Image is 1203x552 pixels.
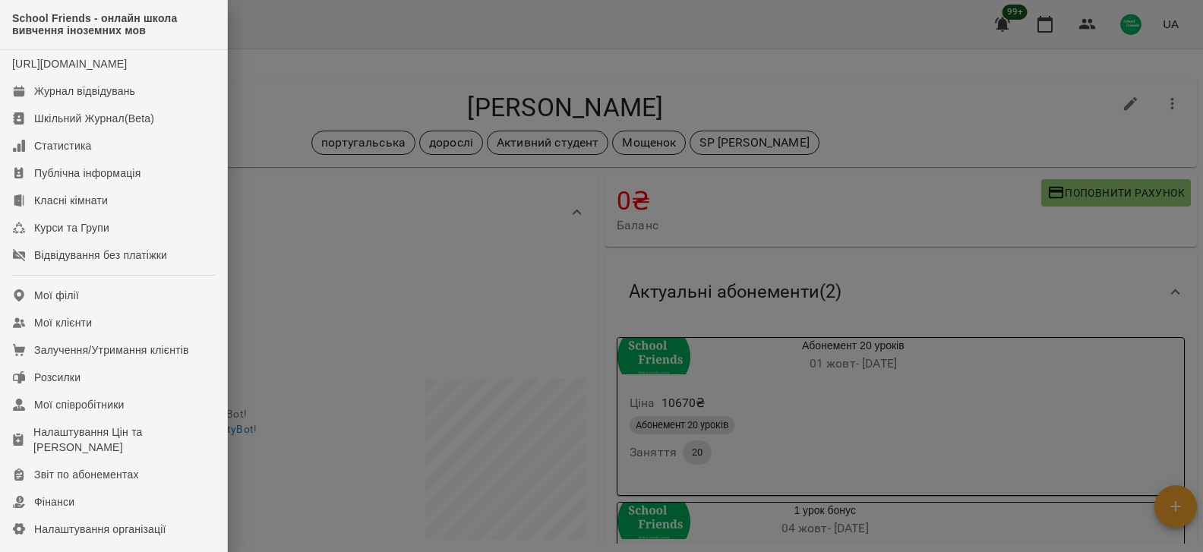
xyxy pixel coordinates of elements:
[12,58,127,70] a: [URL][DOMAIN_NAME]
[34,111,154,126] div: Шкільний Журнал(Beta)
[34,467,139,482] div: Звіт по абонементах
[34,248,167,263] div: Відвідування без платіжки
[34,288,79,303] div: Мої філії
[34,522,166,537] div: Налаштування організації
[12,12,215,37] span: School Friends - онлайн школа вивчення іноземних мов
[34,370,81,385] div: Розсилки
[34,494,74,509] div: Фінанси
[34,193,108,208] div: Класні кімнати
[34,315,92,330] div: Мої клієнти
[34,397,125,412] div: Мої співробітники
[34,84,135,99] div: Журнал відвідувань
[34,342,189,358] div: Залучення/Утримання клієнтів
[34,166,141,181] div: Публічна інформація
[34,138,92,153] div: Статистика
[33,424,215,455] div: Налаштування Цін та [PERSON_NAME]
[34,220,109,235] div: Курси та Групи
